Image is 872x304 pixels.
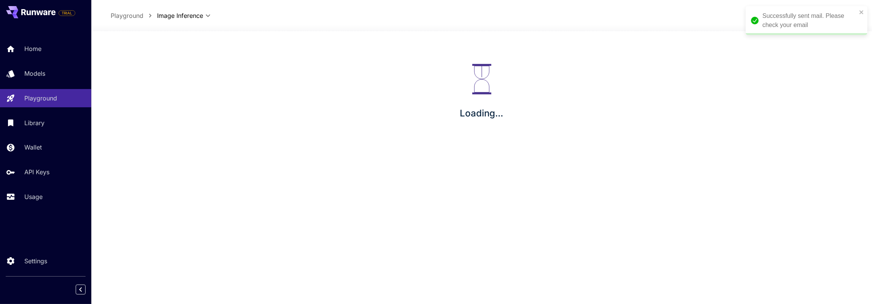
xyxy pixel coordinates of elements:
span: Add your payment card to enable full platform functionality. [59,8,75,18]
p: API Keys [24,167,49,177]
p: Settings [24,256,47,266]
p: Library [24,118,44,127]
p: Wallet [24,143,42,152]
button: close [859,9,864,15]
p: Usage [24,192,43,201]
div: Successfully sent mail. Please check your email [762,11,857,30]
button: Collapse sidebar [76,285,86,294]
p: Loading... [460,107,504,120]
p: Playground [24,94,57,103]
span: Image Inference [157,11,203,20]
nav: breadcrumb [111,11,157,20]
p: Models [24,69,45,78]
p: Home [24,44,41,53]
div: Collapse sidebar [81,283,91,296]
span: TRIAL [59,10,75,16]
a: Playground [111,11,143,20]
